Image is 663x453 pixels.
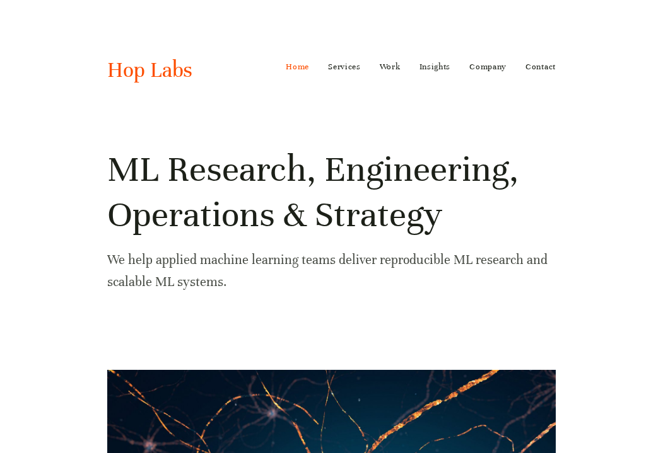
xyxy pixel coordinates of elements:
[328,57,361,77] a: Services
[286,57,309,77] a: Home
[380,57,401,77] a: Work
[107,147,556,238] h1: ML Research, Engineering, Operations & Strategy
[525,57,556,77] a: Contact
[107,57,192,83] a: Hop Labs
[420,57,451,77] a: Insights
[469,57,507,77] a: Company
[107,249,556,293] p: We help applied machine learning teams deliver reproducible ML research and scalable ML systems.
